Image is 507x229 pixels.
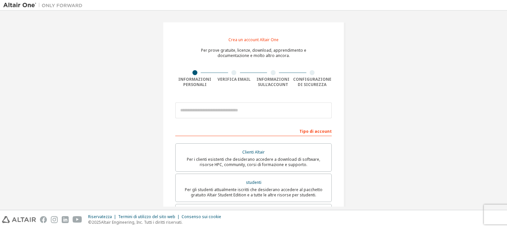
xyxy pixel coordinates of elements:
[182,214,221,219] font: Consenso sui cookie
[293,76,331,87] font: Configurazione di sicurezza
[118,214,175,219] font: Termini di utilizzo del sito web
[299,129,332,134] font: Tipo di account
[88,219,92,225] font: ©
[3,2,86,9] img: Altair Uno
[101,219,183,225] font: Altair Engineering, Inc. Tutti i diritti riservati.
[201,47,306,53] font: Per prove gratuite, licenze, download, apprendimento e
[92,219,101,225] font: 2025
[40,216,47,223] img: facebook.svg
[2,216,36,223] img: altair_logo.svg
[256,76,289,87] font: Informazioni sull'account
[62,216,69,223] img: linkedin.svg
[228,37,279,43] font: Crea un account Altair One
[185,187,322,198] font: Per gli studenti attualmente iscritti che desiderano accedere al pacchetto gratuito Altair Studen...
[88,214,112,219] font: Riservatezza
[246,180,261,185] font: studenti
[178,76,211,87] font: Informazioni personali
[187,157,320,167] font: Per i clienti esistenti che desiderano accedere a download di software, risorse HPC, community, c...
[73,216,82,223] img: youtube.svg
[218,76,251,82] font: Verifica email
[218,53,290,58] font: documentazione e molto altro ancora.
[51,216,58,223] img: instagram.svg
[242,149,265,155] font: Clienti Altair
